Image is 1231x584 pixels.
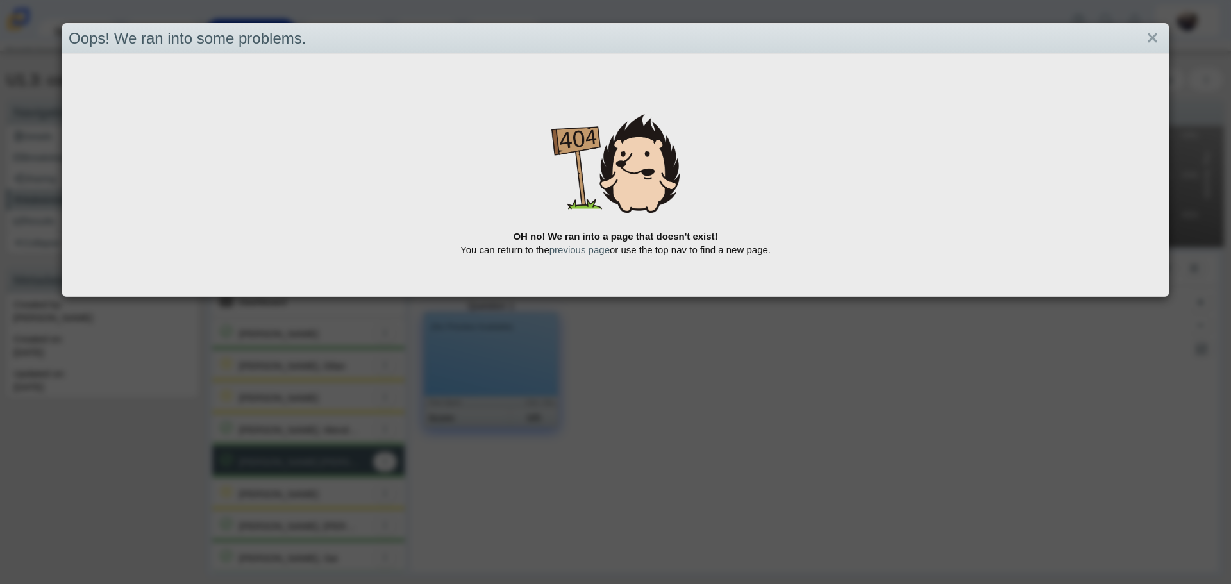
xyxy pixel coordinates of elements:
img: hedgehog-404.png [551,114,680,213]
div: You can return to the or use the top nav to find a new page. [69,114,1162,283]
b: OH no! We ran into a page that doesn't exist! [513,231,717,242]
a: previous page [549,244,610,255]
div: Oops! We ran into some problems. [62,24,1169,54]
a: Close [1143,28,1162,49]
